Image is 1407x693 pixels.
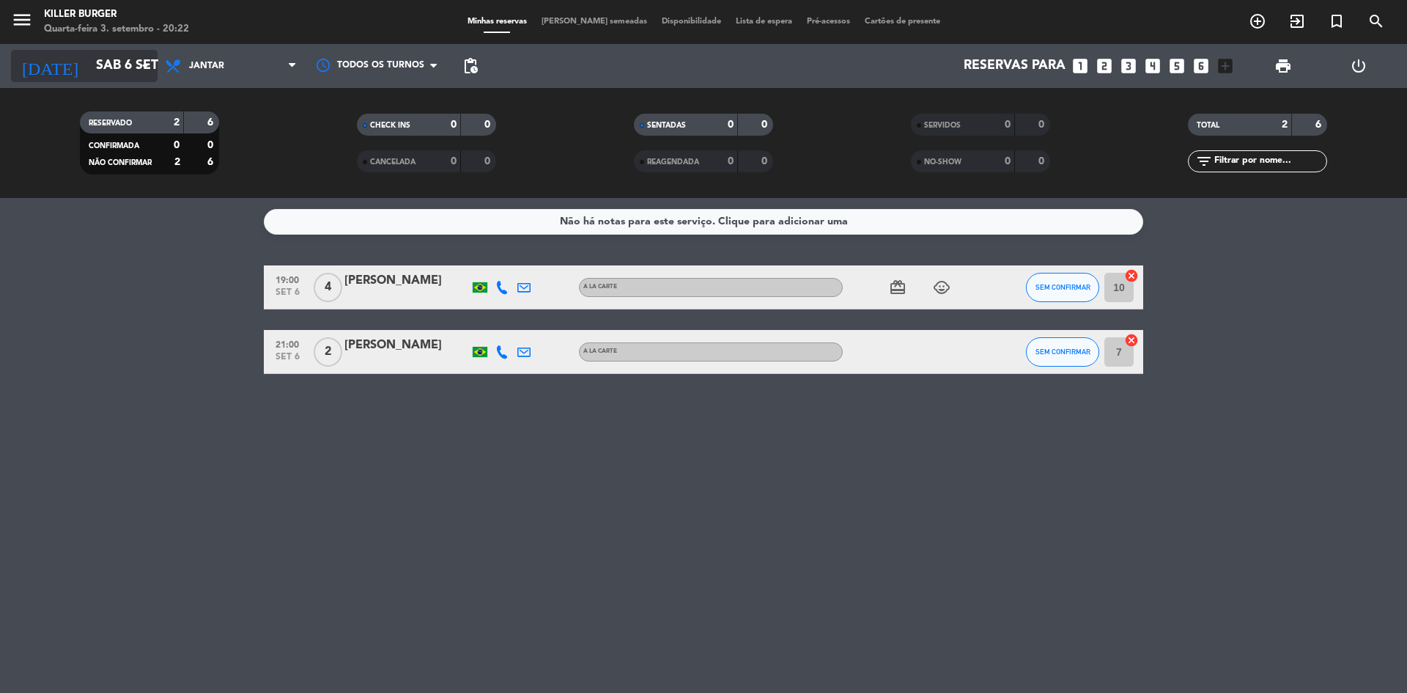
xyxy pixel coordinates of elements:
i: menu [11,9,33,31]
strong: 0 [761,156,770,166]
span: Reservas para [964,59,1066,73]
span: Minhas reservas [460,18,534,26]
span: 21:00 [269,335,306,352]
span: Jantar [189,61,224,71]
strong: 6 [207,157,216,167]
span: 4 [314,273,342,302]
strong: 2 [174,117,180,128]
span: 19:00 [269,271,306,287]
i: turned_in_not [1328,12,1345,30]
span: SERVIDOS [924,122,961,129]
strong: 0 [761,120,770,130]
i: cancel [1124,268,1139,283]
span: CANCELADA [370,158,416,166]
strong: 6 [1315,120,1324,130]
strong: 0 [484,156,493,166]
i: looks_one [1071,56,1090,76]
span: TOTAL [1197,122,1219,129]
span: 2 [314,337,342,367]
i: arrow_drop_down [136,57,154,75]
button: menu [11,9,33,36]
span: NÃO CONFIRMAR [89,159,152,166]
strong: 0 [207,140,216,150]
strong: 0 [451,156,457,166]
i: looks_5 [1167,56,1186,76]
span: CHECK INS [370,122,410,129]
strong: 0 [1005,156,1011,166]
strong: 2 [1282,120,1288,130]
span: SEM CONFIRMAR [1035,283,1090,291]
span: Lista de espera [728,18,799,26]
div: Killer Burger [44,7,189,22]
strong: 2 [174,157,180,167]
span: NO-SHOW [924,158,961,166]
span: Pré-acessos [799,18,857,26]
span: set 6 [269,287,306,304]
i: power_settings_new [1350,57,1367,75]
strong: 0 [484,120,493,130]
div: [PERSON_NAME] [344,271,469,290]
span: REAGENDADA [647,158,699,166]
i: cancel [1124,333,1139,348]
div: LOG OUT [1321,44,1396,88]
button: SEM CONFIRMAR [1026,337,1099,367]
span: SEM CONFIRMAR [1035,348,1090,356]
strong: 0 [1038,120,1047,130]
span: SENTADAS [647,122,686,129]
i: child_care [933,279,950,296]
i: looks_6 [1192,56,1211,76]
span: pending_actions [462,57,479,75]
span: set 6 [269,352,306,369]
i: filter_list [1195,153,1213,170]
div: Não há notas para este serviço. Clique para adicionar uma [560,213,848,230]
strong: 0 [1005,120,1011,130]
strong: 0 [1038,156,1047,166]
span: A LA CARTE [583,348,617,354]
button: SEM CONFIRMAR [1026,273,1099,302]
span: [PERSON_NAME] semeadas [534,18,654,26]
input: Filtrar por nome... [1213,153,1326,169]
i: [DATE] [11,50,89,82]
span: print [1274,57,1292,75]
i: add_box [1216,56,1235,76]
div: [PERSON_NAME] [344,336,469,355]
div: Quarta-feira 3. setembro - 20:22 [44,22,189,37]
i: exit_to_app [1288,12,1306,30]
span: CONFIRMADA [89,142,139,150]
span: RESERVADO [89,120,132,127]
i: looks_4 [1143,56,1162,76]
span: A LA CARTE [583,284,617,290]
span: Disponibilidade [654,18,728,26]
i: add_circle_outline [1249,12,1266,30]
i: card_giftcard [889,279,906,296]
i: search [1367,12,1385,30]
strong: 6 [207,117,216,128]
strong: 0 [728,120,734,130]
i: looks_two [1095,56,1114,76]
i: looks_3 [1119,56,1138,76]
span: Cartões de presente [857,18,948,26]
strong: 0 [174,140,180,150]
strong: 0 [451,120,457,130]
strong: 0 [728,156,734,166]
